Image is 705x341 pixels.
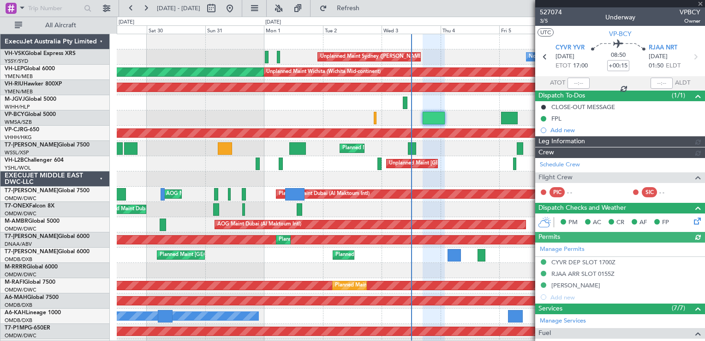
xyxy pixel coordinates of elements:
span: A6-KAH [5,310,26,316]
span: CR [616,218,624,227]
div: Wed 3 [382,25,440,34]
div: Planned Maint Dubai (Al Maktoum Intl) [279,187,370,201]
div: Tue 2 [323,25,382,34]
a: VH-L2BChallenger 604 [5,158,64,163]
a: VHHH/HKG [5,134,32,141]
a: T7-[PERSON_NAME]Global 7500 [5,142,90,148]
span: Refresh [329,5,368,12]
a: YMEN/MEB [5,88,33,95]
div: CLOSE-OUT MESSAGE [551,103,615,111]
a: VH-RIUHawker 800XP [5,81,62,87]
div: Add new [550,126,700,134]
button: UTC [538,28,554,37]
div: Sun 31 [205,25,264,34]
a: OMDW/DWC [5,225,36,232]
span: T7-[PERSON_NAME] [5,142,58,148]
div: Thu 4 [441,25,499,34]
div: No Crew [529,50,550,64]
div: FPL [551,115,562,122]
span: 17:00 [573,61,588,71]
span: AC [593,218,601,227]
a: WSSL/XSP [5,149,29,156]
div: Unplanned Maint [GEOGRAPHIC_DATA] ([GEOGRAPHIC_DATA]) [389,157,541,170]
div: Sat 30 [147,25,205,34]
span: VPBCY [680,7,700,17]
span: Owner [680,17,700,25]
span: VH-LEP [5,66,24,72]
a: M-RRRRGlobal 6000 [5,264,58,270]
span: [DATE] - [DATE] [157,4,200,12]
span: M-AMBR [5,219,28,224]
span: T7-ONEX [5,203,29,209]
span: All Aircraft [24,22,97,29]
a: VP-CJRG-650 [5,127,39,133]
div: AOG Maint Dubai (Al Maktoum Intl) [217,218,301,231]
span: ATOT [550,79,565,88]
span: 01:50 [649,61,663,71]
span: PM [568,218,578,227]
span: T7-[PERSON_NAME] [5,249,58,255]
span: Services [538,304,562,314]
a: M-JGVJGlobal 5000 [5,97,56,102]
div: AOG Maint Dubai (Al Maktoum Intl) [166,187,250,201]
a: OMDB/DXB [5,256,32,263]
input: Trip Number [28,1,81,15]
span: Dispatch To-Dos [538,91,585,101]
span: T7-[PERSON_NAME] [5,234,58,239]
div: Unplanned Maint Sydney ([PERSON_NAME] Intl) [320,50,434,64]
a: T7-[PERSON_NAME]Global 7500 [5,188,90,194]
span: 3/5 [540,17,562,25]
span: Fuel [538,328,551,339]
span: A6-MAH [5,295,27,300]
a: WIHH/HLP [5,104,30,110]
div: Unplanned Maint Wichita (Wichita Mid-continent) [266,65,381,79]
span: VP-CJR [5,127,24,133]
a: VP-BCYGlobal 5000 [5,112,56,117]
div: Planned Maint [GEOGRAPHIC_DATA] ([GEOGRAPHIC_DATA] Intl) [335,248,490,262]
div: Planned Maint [GEOGRAPHIC_DATA] ([GEOGRAPHIC_DATA] Intl) [160,248,314,262]
span: VH-VSK [5,51,25,56]
a: YSSY/SYD [5,58,28,65]
div: [DATE] [265,18,281,26]
button: All Aircraft [10,18,100,33]
a: M-AMBRGlobal 5000 [5,219,60,224]
a: T7-[PERSON_NAME]Global 6000 [5,249,90,255]
div: Fri 29 [88,25,146,34]
a: Manage Services [540,317,586,326]
div: Planned Maint Dubai (Al Maktoum Intl) [279,233,370,247]
span: VH-L2B [5,158,24,163]
div: [DATE] [119,18,134,26]
a: OMDW/DWC [5,271,36,278]
span: VP-BCY [609,29,632,39]
a: OMDW/DWC [5,286,36,293]
a: T7-ONEXFalcon 8X [5,203,54,209]
a: OMDB/DXB [5,317,32,324]
span: ALDT [675,79,690,88]
a: OMDB/DXB [5,302,32,309]
span: M-JGVJ [5,97,25,102]
span: VP-BCY [5,112,24,117]
span: (7/7) [672,303,685,313]
span: T7-P1MP [5,325,28,331]
div: Planned Maint Dubai (Al Maktoum Intl) [335,279,426,292]
a: YSHL/WOL [5,164,31,171]
span: VH-RIU [5,81,24,87]
a: VH-VSKGlobal Express XRS [5,51,76,56]
span: [DATE] [556,52,574,61]
span: 08:50 [611,51,626,60]
a: OMDW/DWC [5,332,36,339]
div: Underway [605,12,635,22]
a: T7-[PERSON_NAME]Global 6000 [5,234,90,239]
a: A6-MAHGlobal 7500 [5,295,59,300]
span: M-RAFI [5,280,24,285]
span: ETOT [556,61,571,71]
a: T7-P1MPG-650ER [5,325,50,331]
div: Planned Maint Dubai (Al Maktoum Intl) [342,141,433,155]
span: T7-[PERSON_NAME] [5,188,58,194]
a: VH-LEPGlobal 6000 [5,66,55,72]
span: [DATE] [649,52,668,61]
div: Fri 5 [499,25,558,34]
button: Refresh [315,1,370,16]
a: WMSA/SZB [5,119,32,126]
span: FP [662,218,669,227]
